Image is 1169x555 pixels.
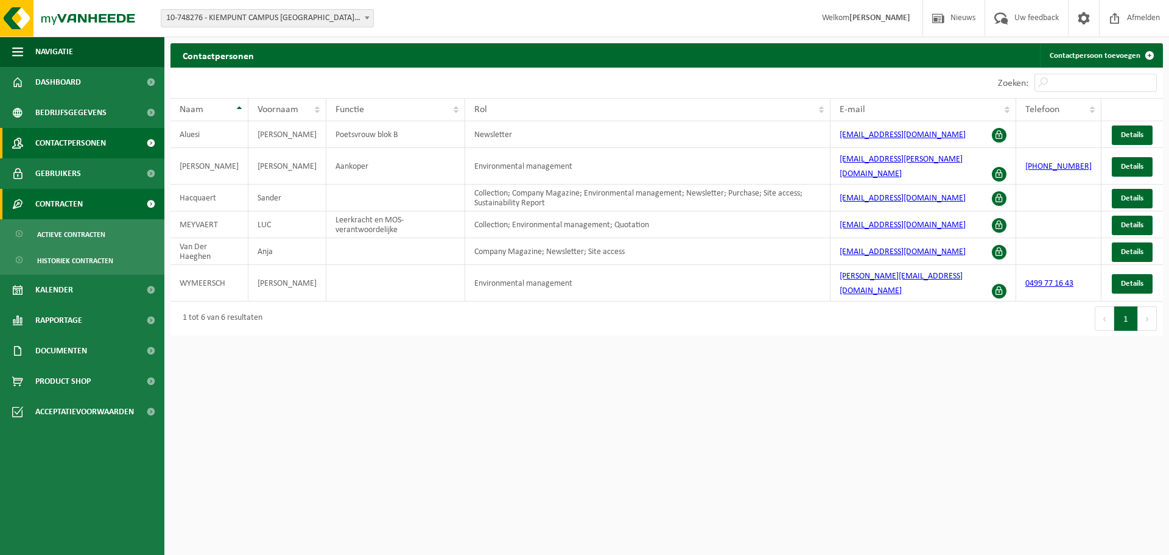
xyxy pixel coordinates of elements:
[1121,280,1143,288] span: Details
[1121,163,1143,171] span: Details
[35,275,73,305] span: Kalender
[465,185,830,211] td: Collection; Company Magazine; Environmental management; Newsletter; Purchase; Site access; Sustai...
[998,79,1028,88] label: Zoeken:
[1112,189,1153,208] a: Details
[1112,157,1153,177] a: Details
[326,121,465,148] td: Poetsvrouw blok B
[248,265,326,302] td: [PERSON_NAME]
[1112,242,1153,262] a: Details
[258,105,298,115] span: Voornaam
[35,37,73,67] span: Navigatie
[248,121,326,148] td: [PERSON_NAME]
[37,249,113,272] span: Historiek contracten
[35,336,87,366] span: Documenten
[1025,105,1059,115] span: Telefoon
[1112,125,1153,145] a: Details
[170,211,248,238] td: MEYVAERT
[248,148,326,185] td: [PERSON_NAME]
[1025,162,1092,171] a: [PHONE_NUMBER]
[161,10,373,27] span: 10-748276 - KIEMPUNT CAMPUS ASSENEDE - ASSENEDE
[35,128,106,158] span: Contactpersonen
[248,185,326,211] td: Sander
[474,105,487,115] span: Rol
[35,305,82,336] span: Rapportage
[3,222,161,246] a: Actieve contracten
[1114,306,1138,331] button: 1
[326,148,465,185] td: Aankoper
[840,105,865,115] span: E-mail
[3,249,161,272] a: Historiek contracten
[248,238,326,265] td: Anja
[35,397,134,427] span: Acceptatievoorwaarden
[465,148,830,185] td: Environmental management
[180,105,203,115] span: Naam
[335,105,364,115] span: Functie
[170,238,248,265] td: Van Der Haeghen
[1121,194,1143,202] span: Details
[465,265,830,302] td: Environmental management
[840,272,963,295] a: [PERSON_NAME][EMAIL_ADDRESS][DOMAIN_NAME]
[35,158,81,189] span: Gebruikers
[1040,43,1162,68] a: Contactpersoon toevoegen
[849,13,910,23] strong: [PERSON_NAME]
[35,67,81,97] span: Dashboard
[840,130,966,140] a: [EMAIL_ADDRESS][DOMAIN_NAME]
[465,238,830,265] td: Company Magazine; Newsletter; Site access
[840,194,966,203] a: [EMAIL_ADDRESS][DOMAIN_NAME]
[37,223,105,246] span: Actieve contracten
[161,9,374,27] span: 10-748276 - KIEMPUNT CAMPUS ASSENEDE - ASSENEDE
[170,43,266,67] h2: Contactpersonen
[35,189,83,219] span: Contracten
[1121,248,1143,256] span: Details
[840,155,963,179] a: [EMAIL_ADDRESS][PERSON_NAME][DOMAIN_NAME]
[1121,221,1143,229] span: Details
[177,308,262,330] div: 1 tot 6 van 6 resultaten
[1112,274,1153,294] a: Details
[465,211,830,238] td: Collection; Environmental management; Quotation
[248,211,326,238] td: LUC
[840,221,966,230] a: [EMAIL_ADDRESS][DOMAIN_NAME]
[35,366,91,397] span: Product Shop
[465,121,830,148] td: Newsletter
[840,247,966,256] a: [EMAIL_ADDRESS][DOMAIN_NAME]
[170,265,248,302] td: WYMEERSCH
[35,97,107,128] span: Bedrijfsgegevens
[326,211,465,238] td: Leerkracht en MOS-verantwoordelijke
[1095,306,1114,331] button: Previous
[1121,131,1143,139] span: Details
[1025,279,1073,288] a: 0499 77 16 43
[1112,216,1153,235] a: Details
[1138,306,1157,331] button: Next
[170,148,248,185] td: [PERSON_NAME]
[170,121,248,148] td: Aluesi
[170,185,248,211] td: Hacquaert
